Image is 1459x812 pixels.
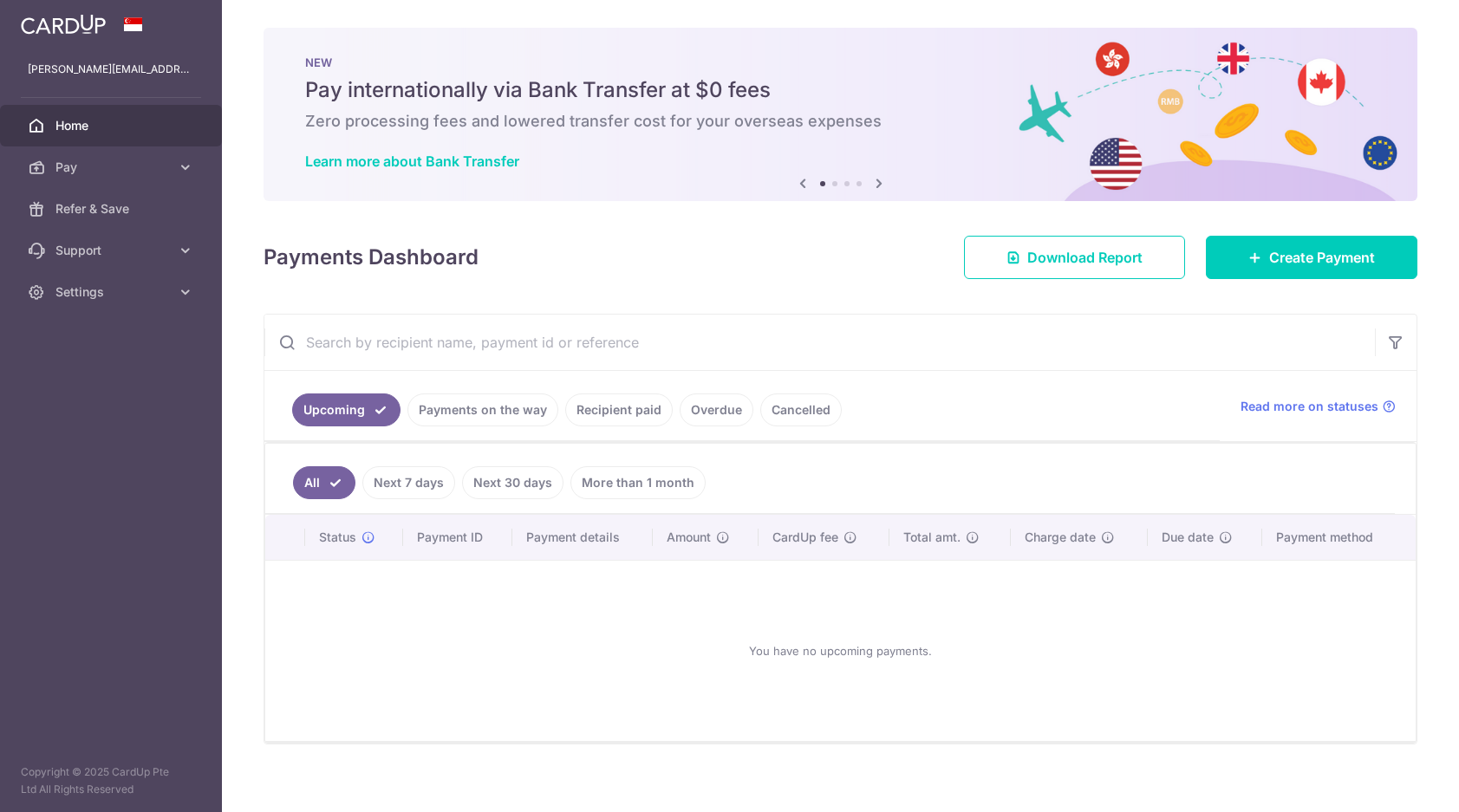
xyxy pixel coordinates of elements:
h5: Pay internationally via Bank Transfer at $0 fees [305,76,1376,104]
span: Home [55,117,170,134]
p: [PERSON_NAME][EMAIL_ADDRESS][DOMAIN_NAME] [28,61,194,78]
a: More than 1 month [570,466,706,499]
a: Next 30 days [462,466,563,499]
a: Next 7 days [362,466,455,499]
th: Payment details [512,515,654,560]
img: CardUp [21,14,106,35]
span: Pay [55,159,170,176]
a: Download Report [964,236,1185,279]
a: Learn more about Bank Transfer [305,153,519,170]
th: Payment ID [403,515,511,560]
div: You have no upcoming payments. [286,575,1395,727]
span: Charge date [1025,529,1096,546]
a: Recipient paid [565,393,673,426]
p: NEW [305,55,1376,69]
span: Download Report [1027,247,1143,268]
a: Cancelled [760,393,842,426]
h4: Payments Dashboard [264,242,479,273]
span: Read more on statuses [1241,398,1378,415]
a: Read more on statuses [1241,398,1396,415]
span: Total amt. [903,529,961,546]
th: Payment method [1262,515,1416,560]
a: Upcoming [292,393,401,426]
a: Create Payment [1206,236,1417,279]
span: Amount [667,529,711,546]
span: Settings [55,283,170,301]
a: Overdue [680,393,753,426]
h6: Zero processing fees and lowered transfer cost for your overseas expenses [305,111,1376,132]
span: Support [55,242,170,259]
span: CardUp fee [772,529,838,546]
span: Due date [1162,529,1214,546]
input: Search by recipient name, payment id or reference [264,315,1375,370]
span: Create Payment [1269,247,1375,268]
span: Status [319,529,356,546]
span: Refer & Save [55,200,170,218]
img: Bank transfer banner [264,28,1417,201]
a: Payments on the way [407,393,558,426]
a: All [293,466,355,499]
